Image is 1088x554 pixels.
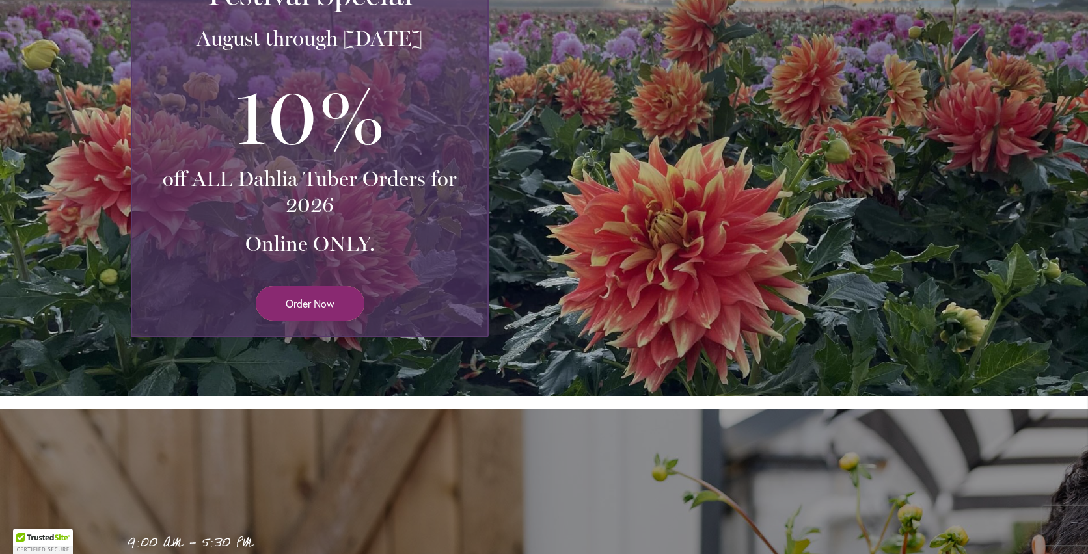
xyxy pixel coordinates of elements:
[148,166,472,218] h3: off ALL Dahlia Tuber Orders for 2026
[148,25,472,51] h3: August through [DATE]
[256,286,364,321] a: Order Now
[148,64,472,166] h3: 10%
[286,296,334,311] span: Order Now
[148,231,472,257] h3: Online ONLY.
